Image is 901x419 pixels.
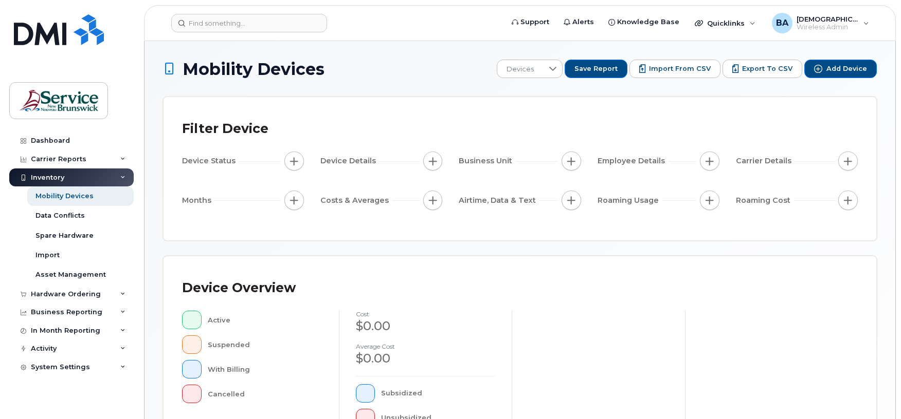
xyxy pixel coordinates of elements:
span: Months [182,195,214,206]
span: Add Device [826,64,867,73]
span: Save Report [574,64,618,73]
div: Device Overview [182,275,296,301]
div: $0.00 [356,350,496,367]
div: Subsidized [381,384,495,403]
span: Import from CSV [649,64,711,73]
span: Mobility Devices [183,60,325,78]
h4: Average cost [356,343,496,350]
span: Roaming Usage [598,195,662,206]
div: With Billing [208,360,322,378]
div: Suspended [208,335,322,354]
span: Roaming Cost [736,195,794,206]
span: Device Status [182,156,239,166]
span: Business Unit [459,156,515,166]
span: Export to CSV [742,64,792,73]
button: Save Report [565,60,627,78]
span: Costs & Averages [320,195,392,206]
div: Cancelled [208,385,322,403]
div: $0.00 [356,317,496,335]
span: Carrier Details [736,156,795,166]
button: Add Device [804,60,877,78]
h4: cost [356,311,496,317]
button: Import from CSV [629,60,720,78]
span: Airtime, Data & Text [459,195,539,206]
span: Employee Details [598,156,668,166]
span: Devices [497,60,543,79]
div: Filter Device [182,116,268,142]
span: Device Details [320,156,379,166]
button: Export to CSV [723,60,802,78]
div: Active [208,311,322,329]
